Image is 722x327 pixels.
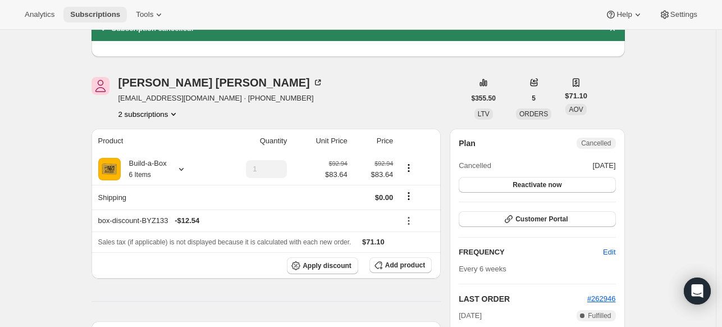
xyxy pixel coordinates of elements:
[459,160,491,171] span: Cancelled
[375,193,394,202] span: $0.00
[400,162,418,174] button: Product actions
[351,129,397,153] th: Price
[684,278,711,305] div: Open Intercom Messenger
[98,215,394,226] div: box-discount-BYZ133
[129,171,151,179] small: 6 Items
[25,10,54,19] span: Analytics
[532,94,536,103] span: 5
[121,158,167,180] div: Build-a-Box
[459,293,587,305] h2: LAST ORDER
[519,110,548,118] span: ORDERS
[18,7,61,22] button: Analytics
[587,293,616,305] button: #262946
[290,129,351,153] th: Unit Price
[118,77,323,88] div: [PERSON_NAME] [PERSON_NAME]
[596,243,622,261] button: Edit
[472,94,496,103] span: $355.50
[465,90,502,106] button: $355.50
[565,90,587,102] span: $71.10
[362,238,385,246] span: $71.10
[459,138,476,149] h2: Plan
[525,90,542,106] button: 5
[603,247,615,258] span: Edit
[598,7,650,22] button: Help
[287,257,358,274] button: Apply discount
[459,310,482,321] span: [DATE]
[215,129,290,153] th: Quantity
[478,110,490,118] span: LTV
[670,10,697,19] span: Settings
[593,160,616,171] span: [DATE]
[98,158,121,180] img: product img
[129,7,171,22] button: Tools
[652,7,704,22] button: Settings
[136,10,153,19] span: Tools
[92,129,216,153] th: Product
[581,139,611,148] span: Cancelled
[385,261,425,270] span: Add product
[329,160,348,167] small: $92.94
[175,215,199,226] span: - $12.54
[587,294,616,303] a: #262946
[374,160,393,167] small: $92.94
[118,93,323,104] span: [EMAIL_ADDRESS][DOMAIN_NAME] · [PHONE_NUMBER]
[92,77,109,95] span: Jeff Hovanec
[92,185,216,210] th: Shipping
[118,108,180,120] button: Product actions
[588,311,611,320] span: Fulfilled
[354,169,394,180] span: $83.64
[400,190,418,202] button: Shipping actions
[303,261,351,270] span: Apply discount
[459,265,506,273] span: Every 6 weeks
[616,10,632,19] span: Help
[325,169,348,180] span: $83.64
[515,215,568,224] span: Customer Portal
[459,247,603,258] h2: FREQUENCY
[513,180,561,189] span: Reactivate now
[63,7,127,22] button: Subscriptions
[569,106,583,113] span: AOV
[369,257,432,273] button: Add product
[459,177,615,193] button: Reactivate now
[70,10,120,19] span: Subscriptions
[459,211,615,227] button: Customer Portal
[98,238,351,246] span: Sales tax (if applicable) is not displayed because it is calculated with each new order.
